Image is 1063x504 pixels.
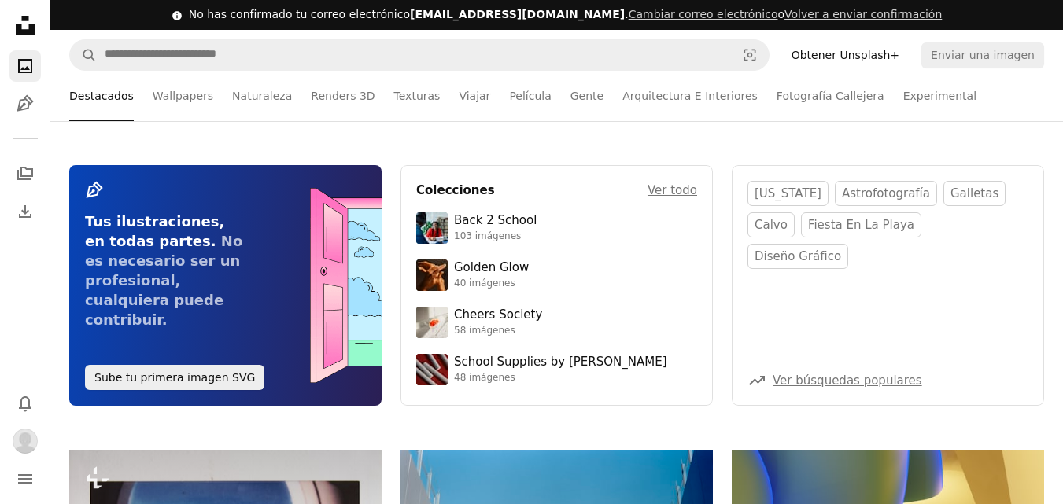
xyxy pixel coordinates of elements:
[454,372,667,384] div: 48 imágenes
[747,244,848,269] a: diseño gráfico
[9,463,41,495] button: Menú
[189,7,943,23] div: No has confirmado tu correo electrónico .
[570,71,603,121] a: Gente
[394,71,441,121] a: Texturas
[416,259,697,291] a: Golden Glow40 imágenes
[622,71,758,121] a: Arquitectura E Interiores
[416,212,697,244] a: Back 2 School103 imágenes
[747,212,795,237] a: calvo
[9,9,41,44] a: Inicio — Unsplash
[777,71,884,121] a: Fotografía Callejera
[13,429,38,454] img: Avatar del usuario Javiera Honores Espinoza
[416,354,448,385] img: premium_photo-1715107534993-67196b65cde7
[782,42,909,68] a: Obtener Unsplash+
[85,213,224,249] span: Tus ilustraciones, en todas partes.
[416,212,448,244] img: premium_photo-1683135218355-6d72011bf303
[416,354,697,385] a: School Supplies by [PERSON_NAME]48 imágenes
[416,181,495,200] h4: Colecciones
[773,373,922,388] a: Ver búsquedas populares
[629,8,778,20] a: Cambiar correo electrónico
[835,181,937,206] a: astrofotografía
[9,425,41,457] button: Perfil
[85,233,242,328] span: No es necesario ser un profesional, cualquiera puede contribuir.
[311,71,375,121] a: Renders 3D
[416,307,697,338] a: Cheers Society58 imágenes
[9,50,41,82] a: Fotos
[629,8,943,20] span: o
[454,260,529,276] div: Golden Glow
[9,158,41,189] a: Colecciones
[70,40,97,70] button: Buscar en Unsplash
[509,71,551,121] a: Película
[747,181,829,206] a: [US_STATE]
[153,71,213,121] a: Wallpapers
[69,39,770,71] form: Encuentra imágenes en todo el sitio
[903,71,976,121] a: Experimental
[85,365,264,390] button: Sube tu primera imagen SVG
[410,8,625,20] span: [EMAIL_ADDRESS][DOMAIN_NAME]
[454,278,529,290] div: 40 imágenes
[943,181,1006,206] a: galletas
[648,181,697,200] a: Ver todo
[9,196,41,227] a: Historial de descargas
[232,71,292,121] a: Naturaleza
[801,212,921,237] a: Fiesta en la playa
[454,307,542,323] div: Cheers Society
[416,307,448,338] img: photo-1610218588353-03e3130b0e2d
[9,388,41,419] button: Notificaciones
[784,7,942,23] button: Volver a enviar confirmación
[416,259,448,291] img: premium_photo-1754759085924-d6c35cb5b7a4
[921,42,1044,68] button: Enviar una imagen
[454,230,537,243] div: 103 imágenes
[454,355,667,370] div: School Supplies by [PERSON_NAME]
[454,325,542,337] div: 58 imágenes
[731,40,769,70] button: Búsqueda visual
[9,88,41,120] a: Ilustraciones
[454,213,537,229] div: Back 2 School
[459,71,490,121] a: Viajar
